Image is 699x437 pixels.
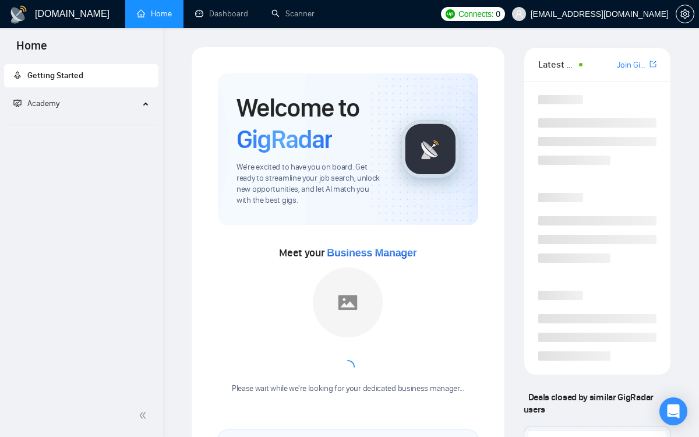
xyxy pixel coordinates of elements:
[27,98,59,108] span: Academy
[649,59,656,70] a: export
[327,247,416,259] span: Business Manager
[4,120,158,128] li: Academy Homepage
[524,387,654,420] span: Deals closed by similar GigRadar users
[515,10,523,18] span: user
[9,5,28,24] img: logo
[339,358,356,376] span: loading
[225,383,471,394] div: Please wait while we're looking for your dedicated business manager...
[676,9,694,19] a: setting
[13,99,22,107] span: fund-projection-screen
[313,267,383,337] img: placeholder.png
[458,8,493,20] span: Connects:
[236,92,383,155] h1: Welcome to
[13,71,22,79] span: rocket
[271,9,315,19] a: searchScanner
[137,9,172,19] a: homeHome
[617,59,647,72] a: Join GigRadar Slack Community
[236,162,383,206] span: We're excited to have you on board. Get ready to streamline your job search, unlock new opportuni...
[401,120,460,178] img: gigradar-logo.png
[139,410,150,421] span: double-left
[676,5,694,23] button: setting
[279,246,416,259] span: Meet your
[649,59,656,69] span: export
[13,98,59,108] span: Academy
[659,397,687,425] div: Open Intercom Messenger
[4,64,158,87] li: Getting Started
[7,37,57,62] span: Home
[27,71,83,80] span: Getting Started
[236,124,332,155] span: GigRadar
[446,9,455,19] img: upwork-logo.png
[538,57,576,72] span: Latest Posts from the GigRadar Community
[195,9,248,19] a: dashboardDashboard
[496,8,500,20] span: 0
